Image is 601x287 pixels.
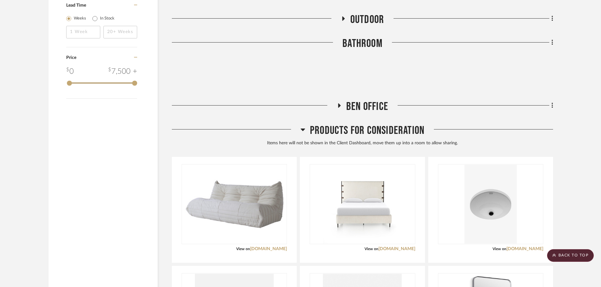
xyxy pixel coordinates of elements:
[310,124,424,137] span: Products For Consideration
[103,26,137,38] input: 20+ Weeks
[236,247,250,251] span: View on
[323,165,402,244] img: Bed
[378,247,415,251] a: [DOMAIN_NAME]
[493,247,506,251] span: View on
[66,3,86,8] span: Lead Time
[172,140,553,147] div: Items here will not be shown in the Client Dashboard, move them up into a room to allow sharing.
[346,100,388,113] span: Ben Office
[506,247,543,251] a: [DOMAIN_NAME]
[464,165,517,244] img: Manchester Undermount
[66,66,74,77] div: 0
[108,66,137,77] div: 7,500 +
[350,13,384,26] span: outdoor
[66,55,76,60] span: Price
[66,26,100,38] input: 1 Week
[547,249,594,262] scroll-to-top-button: BACK TO TOP
[182,177,286,232] img: Love Seat
[74,15,86,22] label: Weeks
[365,247,378,251] span: View on
[100,15,114,22] label: In Stock
[250,247,287,251] a: [DOMAIN_NAME]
